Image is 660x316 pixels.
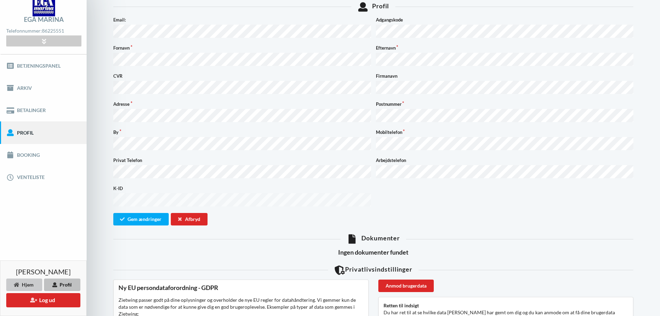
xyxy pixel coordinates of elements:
label: Mobiltelefon [376,129,634,136]
label: Adgangskode [376,16,634,23]
div: Afbryd [171,213,208,225]
label: CVR [113,72,371,79]
label: By [113,129,371,136]
div: Privatlivsindstillinger [113,265,633,275]
strong: 86225551 [42,28,64,34]
div: Dokumenter [113,234,633,244]
label: Privat Telefon [113,157,371,164]
label: Postnummer [376,101,634,108]
div: Hjem [6,279,42,291]
div: Egå Marina [24,16,64,23]
div: Profil [113,2,633,11]
div: Ny EU persondataforordning - GDPR [118,284,363,292]
label: Efternavn [376,44,634,51]
b: Retten til indsigt [384,302,419,308]
label: K-ID [113,185,371,192]
label: Fornavn [113,44,371,51]
button: Gem ændringer [113,213,169,225]
div: Telefonnummer: [6,26,81,36]
label: Arbejdstelefon [376,157,634,164]
span: [PERSON_NAME] [16,268,71,275]
h3: Ingen dokumenter fundet [113,248,633,256]
div: Profil [44,279,80,291]
button: Log ud [6,293,80,307]
label: Adresse [113,101,371,108]
label: Firmanavn [376,72,634,79]
div: Anmod brugerdata [378,280,434,292]
label: Email: [113,16,371,23]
